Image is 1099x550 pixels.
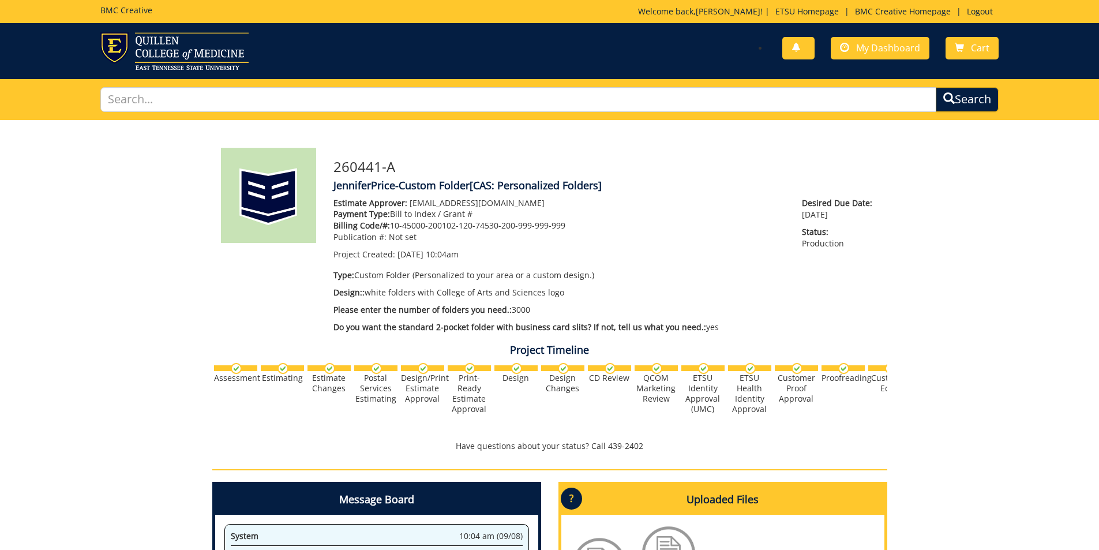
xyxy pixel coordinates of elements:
[946,37,999,59] a: Cart
[401,373,444,404] div: Design/Print Estimate Approval
[333,208,785,220] p: Bill to Index / Grant #
[212,440,887,452] p: Have questions about your status? Call 439-2402
[792,363,802,374] img: checkmark
[971,42,989,54] span: Cart
[728,373,771,414] div: ETSU Health Identity Approval
[849,6,957,17] a: BMC Creative Homepage
[333,159,879,174] h3: 260441-A
[561,488,582,510] p: ?
[333,180,879,192] h4: JenniferPrice-Custom Folder
[745,363,756,374] img: checkmark
[868,373,912,394] div: Customer Edits
[333,208,390,219] span: Payment Type:
[470,178,602,192] span: [CAS: Personalized Folders]
[638,6,999,17] p: Welcome back, ! | | |
[588,373,631,383] div: CD Review
[333,321,706,332] span: Do you want the standard 2-pocket folder with business card slits? If not, tell us what you need.:
[511,363,522,374] img: checkmark
[221,148,316,243] img: Product featured image
[333,220,785,231] p: 10-45000-200102-120-74530-200-999-999-999
[494,373,538,383] div: Design
[459,530,523,542] span: 10:04 am (09/08)
[389,231,417,242] span: Not set
[802,226,878,249] p: Production
[635,373,678,404] div: QCOM Marketing Review
[307,373,351,394] div: Estimate Changes
[651,363,662,374] img: checkmark
[822,373,865,383] div: Proofreading
[418,363,429,374] img: checkmark
[961,6,999,17] a: Logout
[936,87,999,112] button: Search
[231,363,242,374] img: checkmark
[448,373,491,414] div: Print-Ready Estimate Approval
[770,6,845,17] a: ETSU Homepage
[802,226,878,238] span: Status:
[333,231,387,242] span: Publication #:
[333,197,785,209] p: [EMAIL_ADDRESS][DOMAIN_NAME]
[464,363,475,374] img: checkmark
[212,345,887,356] h4: Project Timeline
[333,249,395,260] span: Project Created:
[261,373,304,383] div: Estimating
[215,485,538,515] h4: Message Board
[802,197,878,220] p: [DATE]
[324,363,335,374] img: checkmark
[397,249,459,260] span: [DATE] 10:04am
[214,373,257,383] div: Assessment
[333,287,785,298] p: white folders with College of Arts and Sciences logo
[775,373,818,404] div: Customer Proof Approval
[831,37,929,59] a: My Dashboard
[333,270,354,280] span: Type:
[333,270,785,281] p: Custom Folder (Personalized to your area or a custom design.)
[354,373,397,404] div: Postal Services Estimating
[558,363,569,374] img: checkmark
[231,530,258,541] span: System
[333,304,512,315] span: Please enter the number of folders you need.:
[561,485,884,515] h4: Uploaded Files
[333,197,407,208] span: Estimate Approver:
[333,321,785,333] p: yes
[100,32,249,70] img: ETSU logo
[333,287,365,298] span: Design::
[541,373,584,394] div: Design Changes
[100,87,937,112] input: Search...
[856,42,920,54] span: My Dashboard
[681,373,725,414] div: ETSU Identity Approval (UMC)
[838,363,849,374] img: checkmark
[333,304,785,316] p: 3000
[277,363,288,374] img: checkmark
[605,363,616,374] img: checkmark
[100,6,152,14] h5: BMC Creative
[698,363,709,374] img: checkmark
[333,220,390,231] span: Billing Code/#:
[885,363,896,374] img: checkmark
[802,197,878,209] span: Desired Due Date:
[371,363,382,374] img: checkmark
[696,6,760,17] a: [PERSON_NAME]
